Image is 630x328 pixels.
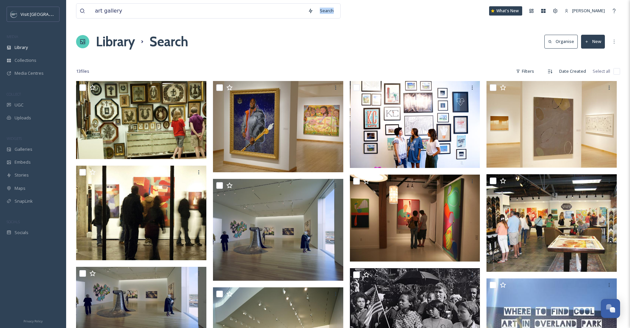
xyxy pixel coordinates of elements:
[23,317,43,325] a: Privacy Policy
[15,70,44,76] span: Media Centres
[544,35,581,48] a: Organise
[350,175,480,262] img: Crossroads Art District - Gallery.jpg
[486,174,617,272] img: Art.jpg
[489,6,522,16] a: What's New
[15,115,31,121] span: Uploads
[11,11,17,18] img: c3es6xdrejuflcaqpovn.png
[15,172,29,178] span: Stories
[92,4,305,18] input: Search your library
[350,81,480,168] img: Made in KC 9.jpg
[556,65,589,78] div: Date Created
[15,146,32,152] span: Galleries
[15,102,23,108] span: UGC
[15,57,36,63] span: Collections
[7,219,20,224] span: SOCIALS
[149,32,188,52] h1: Search
[15,198,33,204] span: SnapLink
[7,136,22,141] span: WIDGETS
[76,166,206,260] img: first friday 3.jpg
[15,159,31,165] span: Embeds
[96,32,135,52] a: Library
[7,92,21,97] span: COLLECT
[15,44,28,51] span: Library
[316,4,337,17] div: Search
[76,81,206,159] img: Leila 2.JPG
[593,68,610,74] span: Select all
[76,68,89,74] span: 13 file s
[572,8,605,14] span: [PERSON_NAME]
[601,299,620,318] button: Open Chat
[213,81,343,172] img: 09_New View_Install.jpg
[513,65,537,78] div: Filters
[7,34,18,39] span: MEDIA
[23,319,43,323] span: Privacy Policy
[486,81,617,168] img: Warren Rosser - Play #E04AA.JPG
[21,11,72,17] span: Visit [GEOGRAPHIC_DATA]
[213,179,343,281] img: Nerman Museum of Contemporary Art.JPG
[544,35,578,48] button: Organise
[581,35,605,48] button: New
[561,4,608,17] a: [PERSON_NAME]
[15,185,25,191] span: Maps
[15,229,28,236] span: Socials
